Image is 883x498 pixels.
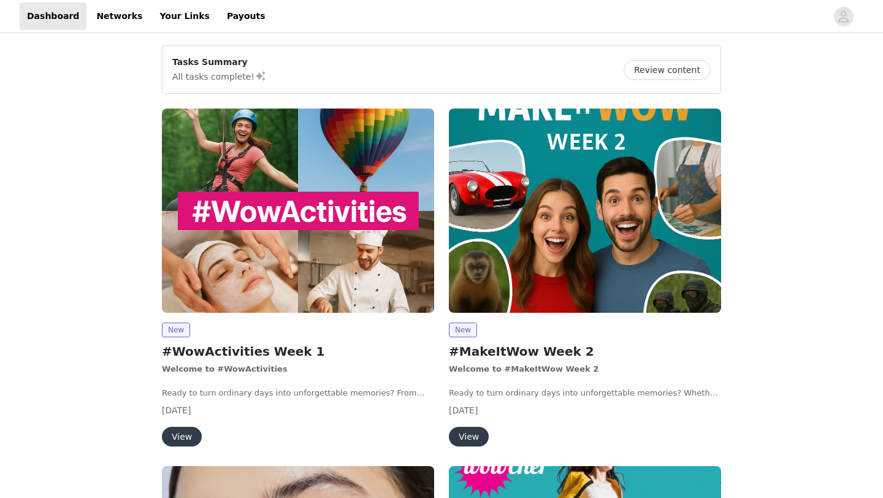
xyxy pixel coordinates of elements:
p: All tasks complete! [172,69,267,83]
span: New [449,323,477,337]
a: Your Links [152,2,217,30]
img: wowcher.co.uk [162,109,434,313]
a: Networks [89,2,150,30]
h2: #WowActivities Week 1 [162,342,434,361]
strong: Welcome to #MakeItWow Week 2 [449,364,598,373]
p: Ready to turn ordinary days into unforgettable memories? Whether you’re chasing thrills, enjoying... [449,387,721,399]
button: View [449,427,489,446]
span: [DATE] [449,405,478,415]
button: Review content [624,60,711,80]
a: Dashboard [20,2,86,30]
h2: #MakeItWow Week 2 [449,342,721,361]
a: Payouts [220,2,273,30]
a: View [449,432,489,442]
button: View [162,427,202,446]
p: Tasks Summary [172,56,267,69]
span: New [162,323,190,337]
img: wowcher.co.uk [449,109,721,313]
p: Ready to turn ordinary days into unforgettable memories? From heart-pumping adventures to relaxin... [162,387,434,399]
a: View [162,432,202,442]
span: [DATE] [162,405,191,415]
div: avatar [838,7,849,26]
strong: Welcome to #WowActivities [162,364,288,373]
